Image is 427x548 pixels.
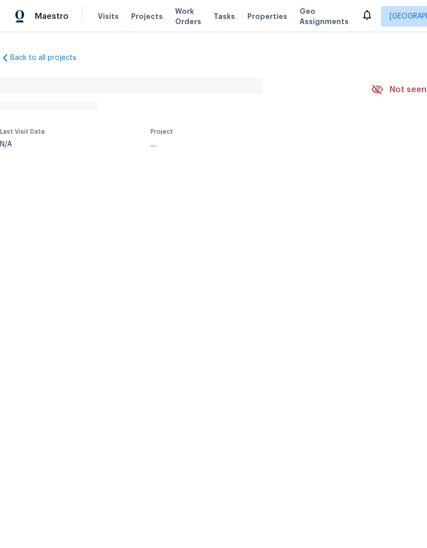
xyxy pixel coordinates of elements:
[131,11,163,22] span: Projects
[214,13,235,20] span: Tasks
[151,141,347,148] div: ...
[98,11,119,22] span: Visits
[247,11,287,22] span: Properties
[300,6,349,27] span: Geo Assignments
[151,129,173,135] span: Project
[35,11,69,22] span: Maestro
[175,6,201,27] span: Work Orders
